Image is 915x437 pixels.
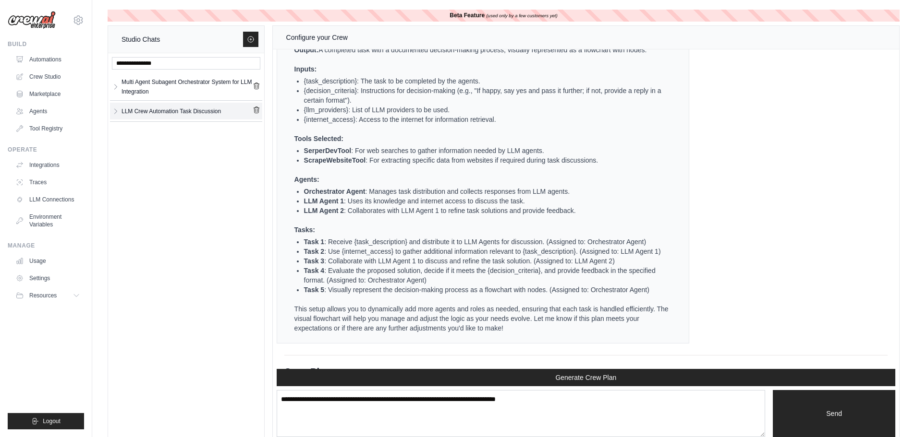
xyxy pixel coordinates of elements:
a: Environment Variables [12,209,84,232]
strong: ScrapeWebsiteTool [304,156,366,164]
li: {internet_access}: Access to the internet for information retrieval. [304,115,670,124]
a: LLM Crew Automation Task Discussion [120,105,253,118]
div: Operate [8,146,84,154]
strong: Task 4 [304,267,325,274]
a: Marketplace [12,86,84,102]
li: : For web searches to gather information needed by LLM agents. [304,146,670,155]
li: {llm_providers}: List of LLM providers to be used. [304,105,670,115]
strong: Orchestrator Agent [304,188,366,195]
a: Agents [12,104,84,119]
p: This setup allows you to dynamically add more agents and roles as needed, ensuring that each task... [294,304,670,333]
div: Multi Agent Subagent Orchestrator System for LLM Integration [122,77,253,96]
img: Logo [8,11,56,29]
a: Tool Registry [12,121,84,136]
div: Configure your Crew [286,32,348,43]
strong: Task 1 [304,238,325,246]
li: : Manages task distribution and collects responses from LLM agents. [304,187,670,196]
li: : Collaborate with LLM Agent 1 to discuss and refine the task solution. (Assigned to: LLM Agent 2) [304,256,670,266]
strong: Tasks: [294,226,315,234]
li: : Uses its knowledge and internet access to discuss the task. [304,196,670,206]
i: (used only by a few customers yet) [486,13,557,18]
div: Build [8,40,84,48]
strong: Task 2 [304,248,325,255]
a: Automations [12,52,84,67]
strong: Output: [294,46,319,54]
div: Manage [8,242,84,249]
b: Beta Feature [450,12,485,19]
strong: Agents: [294,176,319,183]
div: Crew Plan [284,365,888,378]
a: LLM Connections [12,192,84,207]
a: Integrations [12,157,84,173]
button: Generate Crew Plan [277,369,895,386]
button: Send [773,390,895,437]
strong: Task 3 [304,257,325,265]
button: Logout [8,413,84,429]
strong: Inputs: [294,65,317,73]
span: Resources [29,292,57,299]
button: Resources [12,288,84,303]
strong: LLM Agent 1 [304,197,344,205]
strong: Task 5 [304,286,325,294]
li: : Visually represent the decision-making process as a flowchart with nodes. (Assigned to: Orchest... [304,285,670,295]
a: Usage [12,253,84,269]
div: LLM Crew Automation Task Discussion [122,106,221,116]
div: Studio Chats [122,34,160,45]
a: Settings [12,271,84,286]
strong: SerperDevTool [304,147,352,154]
li: : Collaborates with LLM Agent 1 to refine task solutions and provide feedback. [304,206,670,215]
li: : Evaluate the proposed solution, decide if it meets the {decision_criteria}, and provide feedbac... [304,266,670,285]
li: : Use {internet_access} to gather additional information relevant to {task_description}. (Assigne... [304,247,670,256]
li: {decision_criteria}: Instructions for decision-making (e.g., "If happy, say yes and pass it furth... [304,86,670,105]
strong: Tools Selected: [294,135,343,142]
a: Traces [12,175,84,190]
p: A completed task with a documented decision-making process, visually represented as a flowchart w... [294,45,670,55]
a: Crew Studio [12,69,84,84]
span: Logout [43,417,61,425]
a: Multi Agent Subagent Orchestrator System for LLM Integration [120,77,253,96]
li: : For extracting specific data from websites if required during task discussions. [304,155,670,165]
strong: LLM Agent 2 [304,207,344,214]
li: {task_description}: The task to be completed by the agents. [304,76,670,86]
li: : Receive {task_description} and distribute it to LLM Agents for discussion. (Assigned to: Orches... [304,237,670,247]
